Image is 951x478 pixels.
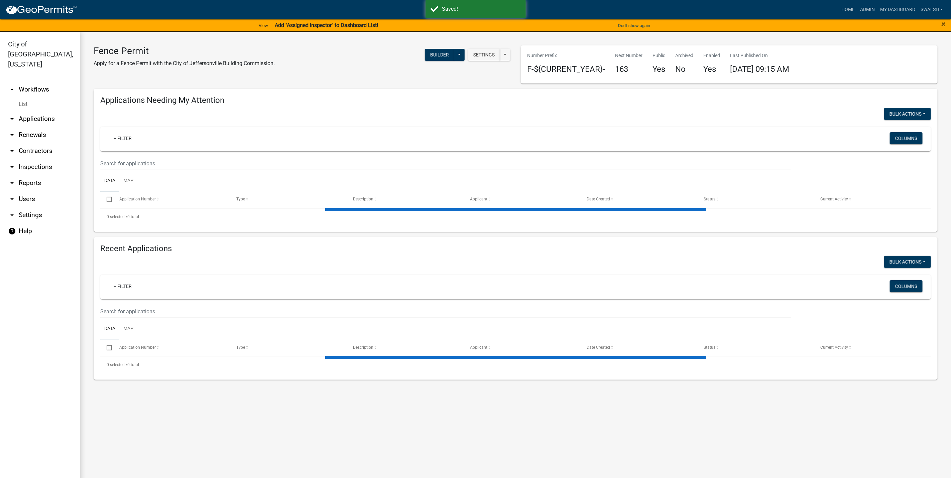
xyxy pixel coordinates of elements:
[580,191,697,207] datatable-header-cell: Date Created
[256,20,271,31] a: View
[821,345,848,350] span: Current Activity
[857,3,877,16] a: Admin
[8,131,16,139] i: arrow_drop_down
[236,345,245,350] span: Type
[107,362,127,367] span: 0 selected /
[704,64,720,74] h4: Yes
[119,170,137,192] a: Map
[100,191,113,207] datatable-header-cell: Select
[100,339,113,355] datatable-header-cell: Select
[442,5,521,13] div: Saved!
[100,96,931,105] h4: Applications Needing My Attention
[730,52,790,59] p: Last Published On
[8,86,16,94] i: arrow_drop_up
[470,345,487,350] span: Applicant
[100,244,931,254] h4: Recent Applications
[347,191,464,207] datatable-header-cell: Description
[653,64,666,74] h4: Yes
[615,20,653,31] button: Don't show again
[527,64,605,74] h4: F-${CURRENT_YEAR}-
[275,22,378,28] strong: Add "Assigned Inspector" to Dashboard List!
[697,191,814,207] datatable-header-cell: Status
[464,191,581,207] datatable-header-cell: Applicant
[615,52,643,59] p: Next Number
[230,339,347,355] datatable-header-cell: Type
[676,52,694,59] p: Archived
[704,52,720,59] p: Enabled
[8,211,16,219] i: arrow_drop_down
[704,197,715,201] span: Status
[120,197,156,201] span: Application Number
[942,19,946,29] span: ×
[814,191,931,207] datatable-header-cell: Current Activity
[877,3,918,16] a: My Dashboard
[8,227,16,235] i: help
[730,64,790,74] span: [DATE] 09:15 AM
[100,208,931,225] div: 0 total
[653,52,666,59] p: Public
[814,339,931,355] datatable-header-cell: Current Activity
[119,318,137,340] a: Map
[890,132,923,144] button: Columns
[120,345,156,350] span: Application Number
[8,179,16,187] i: arrow_drop_down
[839,3,857,16] a: Home
[580,339,697,355] datatable-header-cell: Date Created
[236,197,245,201] span: Type
[821,197,848,201] span: Current Activity
[587,197,610,201] span: Date Created
[587,345,610,350] span: Date Created
[94,59,275,67] p: Apply for a Fence Permit with the City of Jeffersonville Building Commission.
[100,305,791,318] input: Search for applications
[884,108,931,120] button: Bulk Actions
[470,197,487,201] span: Applicant
[113,191,230,207] datatable-header-cell: Application Number
[347,339,464,355] datatable-header-cell: Description
[527,52,605,59] p: Number Prefix
[464,339,581,355] datatable-header-cell: Applicant
[8,115,16,123] i: arrow_drop_down
[100,356,931,373] div: 0 total
[8,195,16,203] i: arrow_drop_down
[353,345,374,350] span: Description
[890,280,923,292] button: Columns
[918,3,946,16] a: swalsh
[113,339,230,355] datatable-header-cell: Application Number
[94,45,275,57] h3: Fence Permit
[425,49,454,61] button: Builder
[230,191,347,207] datatable-header-cell: Type
[8,163,16,171] i: arrow_drop_down
[615,64,643,74] h4: 163
[468,49,500,61] button: Settings
[108,132,137,144] a: + Filter
[100,318,119,340] a: Data
[100,170,119,192] a: Data
[8,147,16,155] i: arrow_drop_down
[697,339,814,355] datatable-header-cell: Status
[942,20,946,28] button: Close
[704,345,715,350] span: Status
[107,214,127,219] span: 0 selected /
[353,197,374,201] span: Description
[676,64,694,74] h4: No
[884,256,931,268] button: Bulk Actions
[108,280,137,292] a: + Filter
[100,157,791,170] input: Search for applications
